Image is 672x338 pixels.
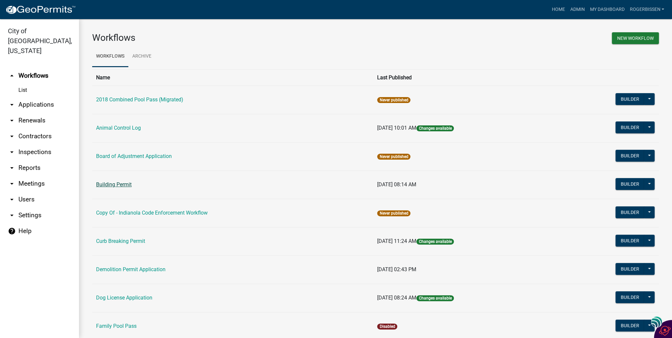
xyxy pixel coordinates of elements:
button: New Workflow [612,32,659,44]
button: Builder [615,206,644,218]
a: Copy Of - Indianola Code Enforcement Workflow [96,210,208,216]
th: Last Published [373,69,556,86]
span: Disabled [377,324,397,329]
a: Family Pool Pass [96,323,137,329]
i: arrow_drop_down [8,148,16,156]
i: arrow_drop_down [8,132,16,140]
a: Archive [128,46,155,67]
span: Never published [377,210,410,216]
span: [DATE] 11:24 AM [377,238,416,244]
a: Board of Adjustment Application [96,153,172,159]
i: arrow_drop_down [8,164,16,172]
span: Changes available [416,239,454,245]
th: Name [92,69,373,86]
a: Animal Control Log [96,125,141,131]
i: arrow_drop_down [8,101,16,109]
button: Builder [615,121,644,133]
span: Changes available [416,295,454,301]
h3: Workflows [92,32,371,43]
a: Home [549,3,567,16]
a: 2018 Combined Pool Pass (Migrated) [96,96,183,103]
span: [DATE] 10:01 AM [377,125,416,131]
a: Workflows [92,46,128,67]
i: arrow_drop_down [8,180,16,188]
img: svg+xml;base64,PHN2ZyB3aWR0aD0iNDgiIGhlaWdodD0iNDgiIHZpZXdCb3g9IjAgMCA0OCA0OCIgZmlsbD0ibm9uZSIgeG... [651,316,662,328]
span: Never published [377,154,410,160]
a: RogerBissen [627,3,667,16]
i: arrow_drop_down [8,195,16,203]
span: Never published [377,97,410,103]
i: arrow_drop_up [8,72,16,80]
a: Dog License Application [96,295,152,301]
button: Builder [615,291,644,303]
a: My Dashboard [587,3,627,16]
span: Changes available [416,125,454,131]
button: Builder [615,235,644,247]
button: Builder [615,93,644,105]
i: help [8,227,16,235]
span: [DATE] 08:24 AM [377,295,416,301]
a: Demolition Permit Application [96,266,166,273]
button: Builder [615,150,644,162]
a: Curb Breaking Permit [96,238,145,244]
i: arrow_drop_down [8,211,16,219]
a: Building Permit [96,181,132,188]
button: Builder [615,263,644,275]
a: Admin [567,3,587,16]
i: arrow_drop_down [8,117,16,124]
button: Builder [615,320,644,331]
button: Builder [615,178,644,190]
span: [DATE] 02:43 PM [377,266,416,273]
span: [DATE] 08:14 AM [377,181,416,188]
